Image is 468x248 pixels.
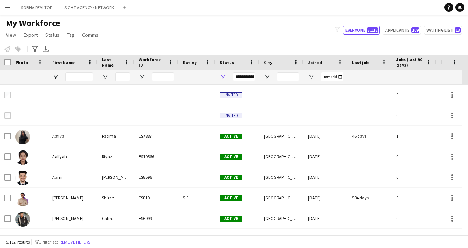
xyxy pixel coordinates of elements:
img: Aafiya Fatima [15,130,30,144]
a: View [3,30,19,40]
span: Last Name [102,57,121,68]
div: ES6999 [134,208,178,228]
span: Active [220,134,242,139]
span: 13 [455,27,461,33]
button: Applicants109 [383,26,421,35]
span: 1 filter set [39,239,58,245]
input: Workforce ID Filter Input [152,72,174,81]
img: Aaqil Shiraz [15,191,30,206]
a: Status [42,30,63,40]
button: Open Filter Menu [264,74,270,80]
img: Aaron Calma [15,212,30,227]
app-action-btn: Advanced filters [31,45,39,53]
span: Photo [15,60,28,65]
div: 0 [392,208,436,228]
span: Active [220,195,242,201]
app-action-btn: Export XLSX [41,45,50,53]
div: Aaliyah [48,146,97,167]
button: Open Filter Menu [139,74,145,80]
input: First Name Filter Input [65,72,93,81]
span: Active [220,175,242,180]
input: Last Name Filter Input [115,72,130,81]
span: Workforce ID [139,57,165,68]
button: Open Filter Menu [52,74,59,80]
span: Joined [308,60,322,65]
div: [PERSON_NAME] [48,188,97,208]
span: Status [220,60,234,65]
a: Comms [79,30,102,40]
span: Active [220,216,242,222]
div: Shiraz [97,188,134,208]
span: Export [24,32,38,38]
div: 0 [392,105,436,125]
div: 1 [392,126,436,146]
button: Open Filter Menu [102,74,109,80]
div: [GEOGRAPHIC_DATA] [259,126,304,146]
span: Jobs (last 90 days) [396,57,423,68]
div: [DATE] [304,208,348,228]
button: Waiting list13 [424,26,462,35]
input: Joined Filter Input [321,72,343,81]
div: [PERSON_NAME] [48,208,97,228]
div: ES8596 [134,167,178,187]
button: Open Filter Menu [220,74,226,80]
div: [GEOGRAPHIC_DATA] [259,188,304,208]
div: 0 [392,85,436,105]
input: City Filter Input [277,72,299,81]
div: Fatima [97,126,134,146]
input: Row Selection is disabled for this row (unchecked) [4,92,11,98]
div: [PERSON_NAME] [97,167,134,187]
div: Aafiya [48,126,97,146]
button: SIGHT AGENCY / NETWORK [58,0,120,15]
img: Aamir Muhammad Rashid [15,171,30,185]
span: My Workforce [6,18,60,29]
a: Tag [64,30,78,40]
span: Tag [67,32,75,38]
div: [GEOGRAPHIC_DATA] [259,146,304,167]
span: Last job [352,60,369,65]
span: 109 [411,27,419,33]
div: 0 [392,188,436,208]
div: 0 [392,167,436,187]
button: Remove filters [58,238,92,246]
span: Rating [183,60,197,65]
div: [DATE] [304,167,348,187]
span: Invited [220,113,242,118]
span: View [6,32,16,38]
div: Aamir [48,167,97,187]
div: 584 days [348,188,392,208]
div: [GEOGRAPHIC_DATA] [259,208,304,228]
div: [DATE] [304,126,348,146]
span: Status [45,32,60,38]
span: City [264,60,272,65]
div: [GEOGRAPHIC_DATA] [259,167,304,187]
span: First Name [52,60,75,65]
img: Aaliyah Riyaz [15,150,30,165]
div: [DATE] [304,188,348,208]
div: [DATE] [304,146,348,167]
div: ES819 [134,188,178,208]
div: Riyaz [97,146,134,167]
div: ES10566 [134,146,178,167]
button: SOBHA REALTOR [15,0,58,15]
input: Row Selection is disabled for this row (unchecked) [4,112,11,119]
button: Open Filter Menu [308,74,315,80]
div: 5.0 [178,188,215,208]
div: ES7887 [134,126,178,146]
span: Active [220,154,242,160]
span: Comms [82,32,99,38]
span: 5,112 [367,27,378,33]
div: Calma [97,208,134,228]
div: 0 [392,146,436,167]
button: Everyone5,112 [343,26,380,35]
span: Invited [220,92,242,98]
a: Export [21,30,41,40]
div: 46 days [348,126,392,146]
